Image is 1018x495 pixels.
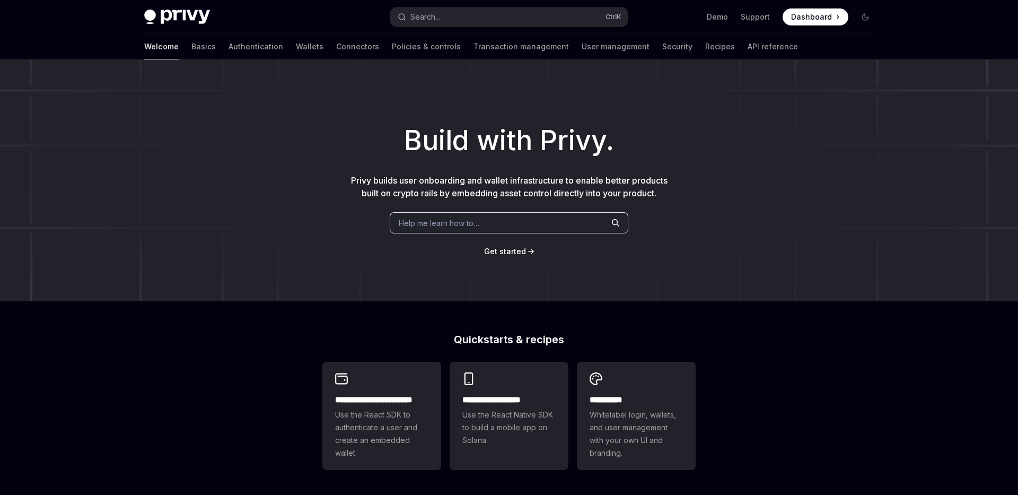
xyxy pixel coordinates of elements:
span: Dashboard [791,12,832,22]
h2: Quickstarts & recipes [322,334,696,345]
a: Demo [707,12,728,22]
a: Get started [484,246,526,257]
a: Dashboard [783,8,848,25]
span: Privy builds user onboarding and wallet infrastructure to enable better products built on crypto ... [351,175,668,198]
span: Use the React Native SDK to build a mobile app on Solana. [462,409,556,447]
button: Open search [390,7,628,27]
span: Use the React SDK to authenticate a user and create an embedded wallet. [335,409,428,459]
a: Policies & controls [392,34,461,59]
a: Basics [191,34,216,59]
a: Support [741,12,770,22]
a: Connectors [336,34,379,59]
span: Ctrl K [605,13,621,21]
h1: Build with Privy. [17,120,1001,161]
img: dark logo [144,10,210,24]
a: Wallets [296,34,323,59]
a: User management [582,34,650,59]
a: Authentication [229,34,283,59]
a: Welcome [144,34,179,59]
div: Search... [410,11,440,23]
a: API reference [748,34,798,59]
a: Security [662,34,692,59]
a: Recipes [705,34,735,59]
a: Transaction management [473,34,569,59]
span: Whitelabel login, wallets, and user management with your own UI and branding. [590,409,683,459]
a: **** *****Whitelabel login, wallets, and user management with your own UI and branding. [577,362,696,470]
button: Toggle dark mode [857,8,874,25]
span: Get started [484,247,526,256]
span: Help me learn how to… [399,218,479,229]
a: **** **** **** ***Use the React Native SDK to build a mobile app on Solana. [450,362,568,470]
